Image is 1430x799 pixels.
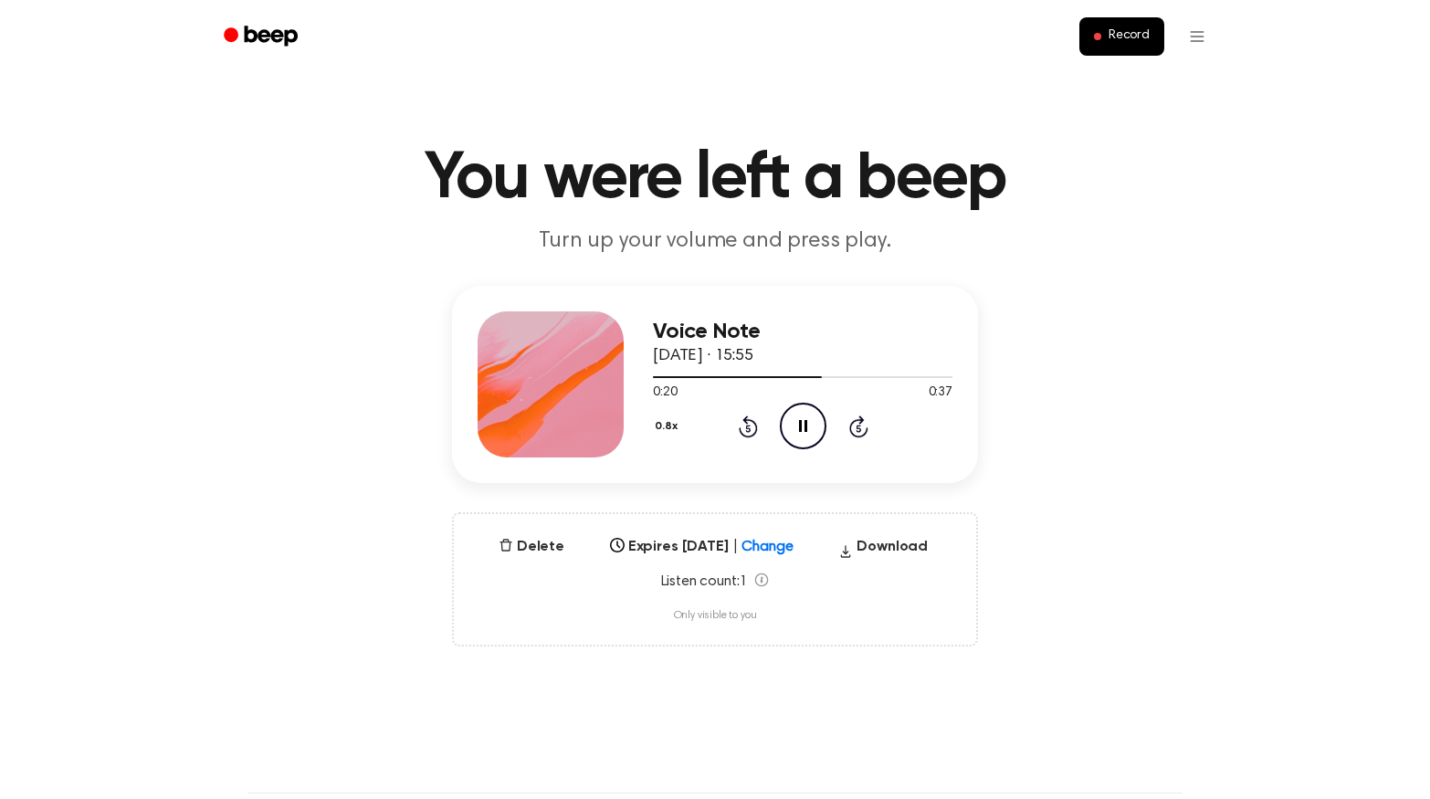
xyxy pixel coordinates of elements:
a: Beep [211,19,314,55]
button: Open menu [1175,15,1219,58]
button: Delete [491,536,572,558]
span: Record [1109,28,1150,45]
h1: You were left a beep [247,146,1183,212]
button: 0.8x [653,411,684,442]
span: [DATE] · 15:55 [653,348,753,364]
span: Listen count reflects other listeners' listens (at most one play per listener per hour). Replays ... [754,573,769,587]
p: Turn up your volume and press play. [364,226,1066,257]
span: Only visible to you [674,609,757,623]
button: Record [1079,17,1164,56]
h3: Voice Note [653,320,952,344]
button: Download [831,536,935,565]
span: 0:20 [653,384,677,403]
span: Listen count: 1 [661,573,748,591]
span: 0:37 [929,384,952,403]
